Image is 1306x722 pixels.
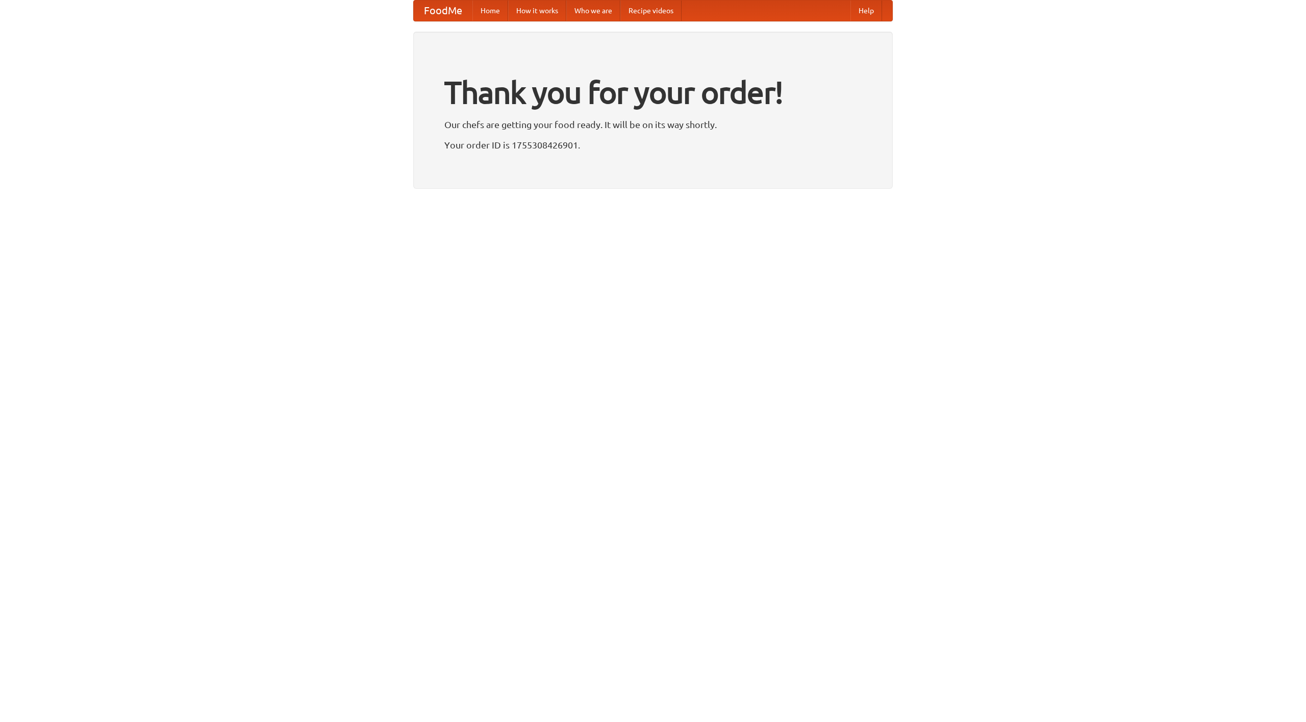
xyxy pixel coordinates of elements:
a: How it works [508,1,566,21]
a: Help [850,1,882,21]
p: Our chefs are getting your food ready. It will be on its way shortly. [444,117,862,132]
p: Your order ID is 1755308426901. [444,137,862,153]
a: Who we are [566,1,620,21]
a: Recipe videos [620,1,682,21]
h1: Thank you for your order! [444,68,862,117]
a: Home [472,1,508,21]
a: FoodMe [414,1,472,21]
